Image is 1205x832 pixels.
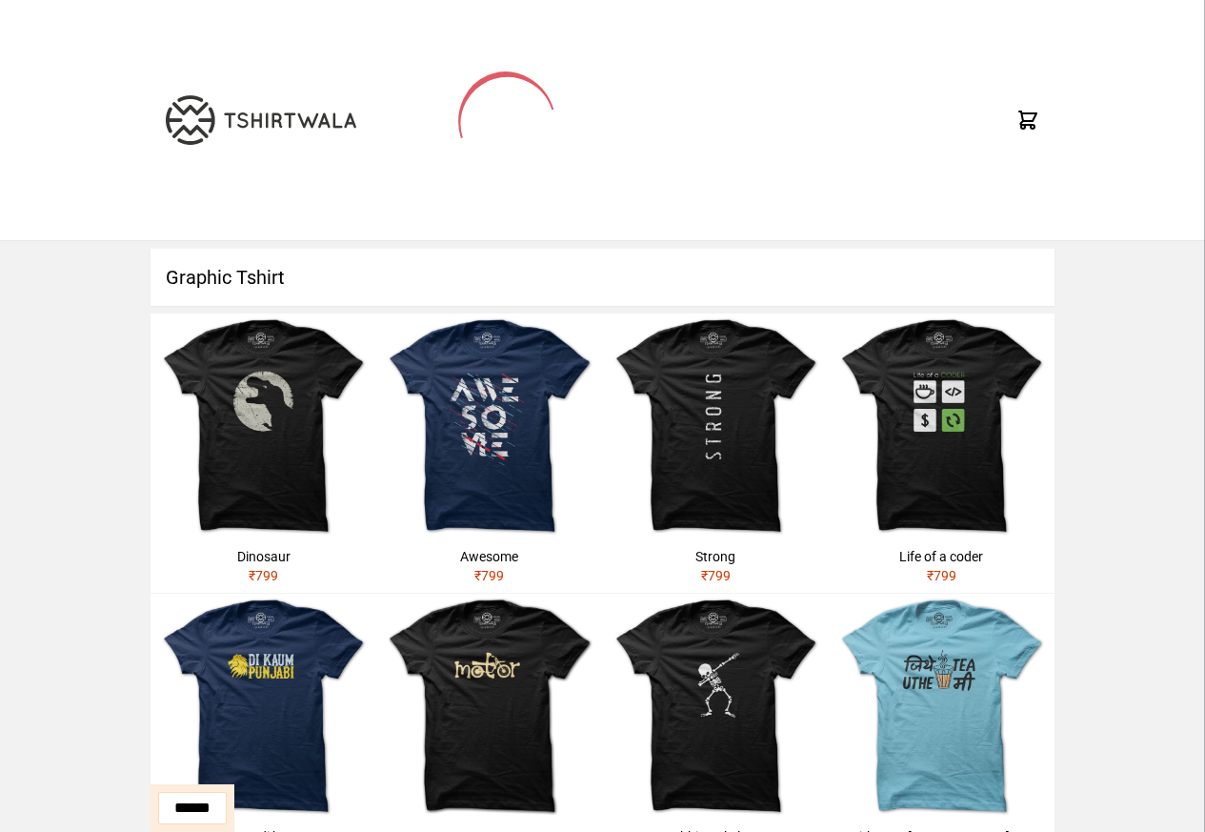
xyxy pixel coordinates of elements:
[384,547,594,566] div: Awesome
[829,314,1054,593] a: Life of a coder₹799
[829,314,1054,539] img: life-of-a-coder.jpg
[151,594,376,820] img: shera-di-kaum-punjabi-1.jpg
[836,547,1047,566] div: Life of a coder
[151,314,376,539] img: dinosaur.jpg
[376,314,602,593] a: Awesome₹799
[829,594,1054,820] img: jithe-tea-uthe-me.jpg
[927,568,956,583] span: ₹ 799
[603,314,829,593] a: Strong₹799
[701,568,731,583] span: ₹ 799
[158,547,369,566] div: Dinosaur
[603,594,829,820] img: skeleton-dabbing.jpg
[603,314,829,539] img: strong.jpg
[474,568,504,583] span: ₹ 799
[376,594,602,820] img: motor.jpg
[166,95,356,145] img: TW-LOGO-400-104.png
[376,314,602,539] img: awesome.jpg
[249,568,278,583] span: ₹ 799
[611,547,821,566] div: Strong
[151,249,1054,306] h1: Graphic Tshirt
[151,314,376,593] a: Dinosaur₹799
